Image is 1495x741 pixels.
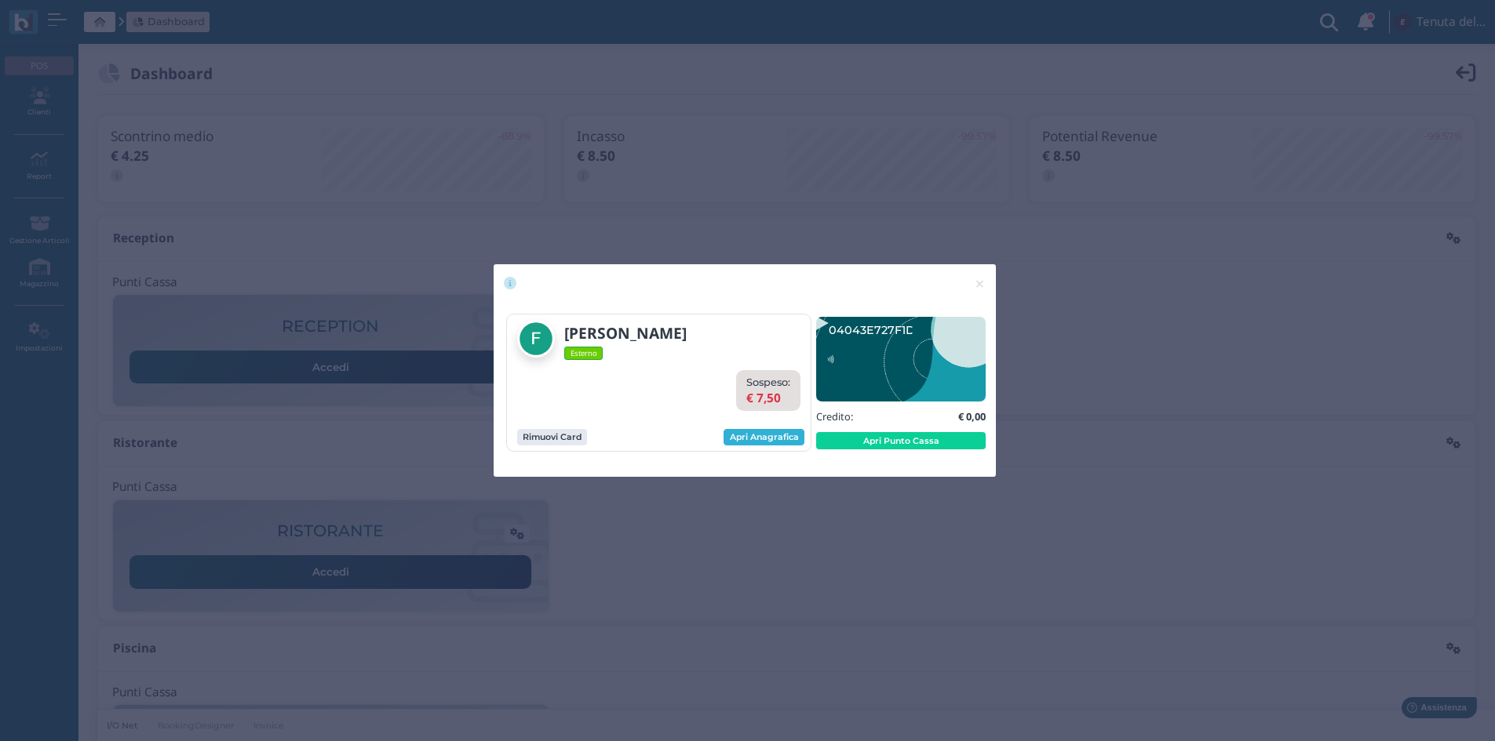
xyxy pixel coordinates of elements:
[816,432,986,449] button: Apri Punto Cassa
[564,347,603,359] span: Esterno
[974,274,986,294] span: ×
[724,429,804,446] a: Apri Anagrafica
[829,322,928,336] text: 04043E727F1D95
[816,411,853,422] h5: Credito:
[46,13,104,24] span: Assistenza
[746,375,790,390] label: Sospeso:
[517,320,735,360] a: [PERSON_NAME] Esterno
[746,390,781,406] b: € 7,50
[958,409,986,423] b: € 0,00
[517,429,588,446] button: Rimuovi Card
[564,322,687,343] b: [PERSON_NAME]
[517,320,555,358] img: federica troia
